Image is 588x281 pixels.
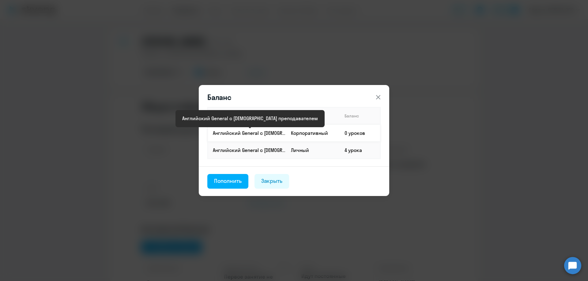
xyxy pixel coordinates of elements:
td: 4 урока [340,142,380,159]
th: Баланс [340,107,380,124]
button: Закрыть [254,174,289,189]
p: Английский General с [DEMOGRAPHIC_DATA] преподавателем [213,130,286,136]
header: Баланс [199,92,389,102]
td: Корпоративный [286,124,340,142]
button: Пополнить [207,174,248,189]
div: Английский General с [DEMOGRAPHIC_DATA] преподавателем [182,115,318,122]
td: 0 уроков [340,124,380,142]
td: Личный [286,142,340,159]
div: Пополнить [214,177,242,185]
th: Продукт [208,107,286,124]
p: Английский General с [DEMOGRAPHIC_DATA] преподавателем [213,147,286,153]
th: Способ оплаты [286,107,340,124]
div: Закрыть [261,177,283,185]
